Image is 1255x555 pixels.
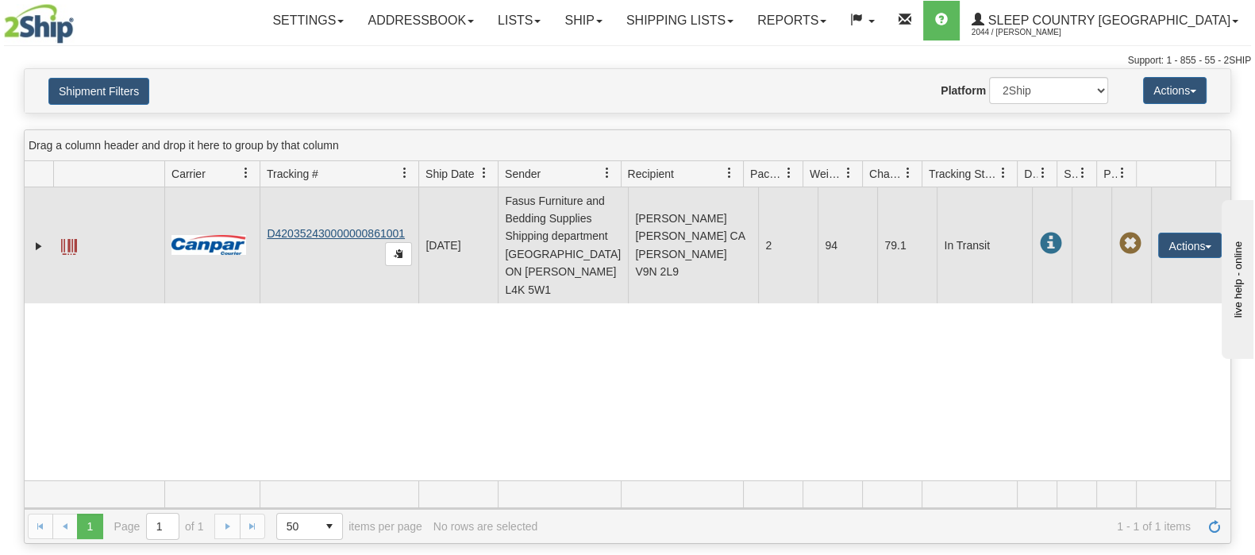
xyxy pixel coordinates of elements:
[171,235,246,255] img: 14 - Canpar
[391,160,418,187] a: Tracking # filter column settings
[937,187,1032,303] td: In Transit
[171,166,206,182] span: Carrier
[276,513,422,540] span: items per page
[486,1,552,40] a: Lists
[233,160,260,187] a: Carrier filter column settings
[12,13,147,25] div: live help - online
[267,166,318,182] span: Tracking #
[960,1,1250,40] a: Sleep Country [GEOGRAPHIC_DATA] 2044 / [PERSON_NAME]
[877,187,937,303] td: 79.1
[1039,233,1061,255] span: In Transit
[260,1,356,40] a: Settings
[1158,233,1222,258] button: Actions
[716,160,743,187] a: Recipient filter column settings
[628,187,758,303] td: [PERSON_NAME] [PERSON_NAME] CA [PERSON_NAME] V9N 2L9
[276,513,343,540] span: Page sizes drop down
[505,166,541,182] span: Sender
[114,513,204,540] span: Page of 1
[745,1,838,40] a: Reports
[929,166,998,182] span: Tracking Status
[1064,166,1077,182] span: Shipment Issues
[267,227,405,240] a: D420352430000000861001
[941,83,986,98] label: Platform
[385,242,412,266] button: Copy to clipboard
[4,54,1251,67] div: Support: 1 - 855 - 55 - 2SHIP
[750,166,783,182] span: Packages
[425,166,474,182] span: Ship Date
[990,160,1017,187] a: Tracking Status filter column settings
[77,514,102,539] span: Page 1
[614,1,745,40] a: Shipping lists
[471,160,498,187] a: Ship Date filter column settings
[776,160,803,187] a: Packages filter column settings
[48,78,149,105] button: Shipment Filters
[287,518,307,534] span: 50
[498,187,628,303] td: Fasus Furniture and Bedding Supplies Shipping department [GEOGRAPHIC_DATA] ON [PERSON_NAME] L4K 5W1
[984,13,1230,27] span: Sleep Country [GEOGRAPHIC_DATA]
[1143,77,1207,104] button: Actions
[835,160,862,187] a: Weight filter column settings
[1218,196,1253,358] iframe: chat widget
[895,160,922,187] a: Charge filter column settings
[549,520,1191,533] span: 1 - 1 of 1 items
[869,166,903,182] span: Charge
[418,187,498,303] td: [DATE]
[1109,160,1136,187] a: Pickup Status filter column settings
[4,4,74,44] img: logo2044.jpg
[25,130,1230,161] div: grid grouping header
[594,160,621,187] a: Sender filter column settings
[818,187,877,303] td: 94
[433,520,538,533] div: No rows are selected
[972,25,1091,40] span: 2044 / [PERSON_NAME]
[810,166,843,182] span: Weight
[356,1,486,40] a: Addressbook
[147,514,179,539] input: Page 1
[552,1,614,40] a: Ship
[758,187,818,303] td: 2
[317,514,342,539] span: select
[1103,166,1117,182] span: Pickup Status
[1030,160,1057,187] a: Delivery Status filter column settings
[31,238,47,254] a: Expand
[1118,233,1141,255] span: Pickup Not Assigned
[1024,166,1037,182] span: Delivery Status
[1202,514,1227,539] a: Refresh
[1069,160,1096,187] a: Shipment Issues filter column settings
[61,232,77,257] a: Label
[628,166,674,182] span: Recipient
